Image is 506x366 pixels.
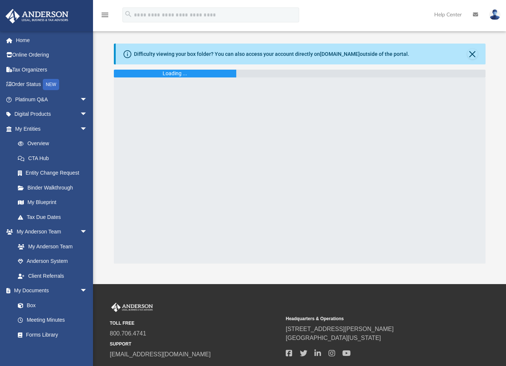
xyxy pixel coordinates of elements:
[110,303,154,312] img: Anderson Advisors Platinum Portal
[286,315,457,322] small: Headquarters & Operations
[5,121,99,136] a: My Entitiesarrow_drop_down
[10,210,99,225] a: Tax Due Dates
[10,239,91,254] a: My Anderson Team
[5,62,99,77] a: Tax Organizers
[3,9,71,23] img: Anderson Advisors Platinum Portal
[163,70,187,77] div: Loading ...
[10,166,99,181] a: Entity Change Request
[5,283,95,298] a: My Documentsarrow_drop_down
[80,225,95,240] span: arrow_drop_down
[110,320,281,327] small: TOLL FREE
[10,298,91,313] a: Box
[10,254,95,269] a: Anderson System
[286,326,394,332] a: [STREET_ADDRESS][PERSON_NAME]
[5,225,95,239] a: My Anderson Teamarrow_drop_down
[134,50,409,58] div: Difficulty viewing your box folder? You can also access your account directly on outside of the p...
[5,92,99,107] a: Platinum Q&Aarrow_drop_down
[80,92,95,107] span: arrow_drop_down
[5,48,99,63] a: Online Ordering
[467,49,478,59] button: Close
[80,121,95,137] span: arrow_drop_down
[10,195,95,210] a: My Blueprint
[10,136,99,151] a: Overview
[10,180,99,195] a: Binder Walkthrough
[100,10,109,19] i: menu
[110,341,281,347] small: SUPPORT
[124,10,132,18] i: search
[5,107,99,122] a: Digital Productsarrow_drop_down
[80,107,95,122] span: arrow_drop_down
[10,151,99,166] a: CTA Hub
[110,330,146,337] a: 800.706.4741
[10,313,95,328] a: Meeting Minutes
[10,268,95,283] a: Client Referrals
[5,33,99,48] a: Home
[43,79,59,90] div: NEW
[10,327,91,342] a: Forms Library
[100,14,109,19] a: menu
[320,51,360,57] a: [DOMAIN_NAME]
[110,351,211,357] a: [EMAIL_ADDRESS][DOMAIN_NAME]
[489,9,500,20] img: User Pic
[80,283,95,299] span: arrow_drop_down
[286,335,381,341] a: [GEOGRAPHIC_DATA][US_STATE]
[5,77,99,92] a: Order StatusNEW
